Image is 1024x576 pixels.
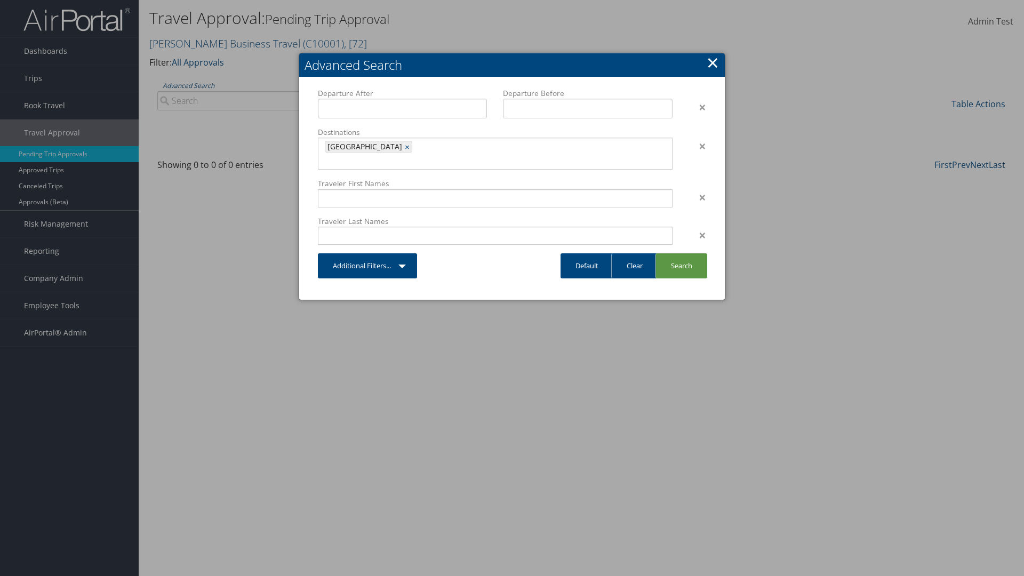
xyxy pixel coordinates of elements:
[611,253,658,278] a: Clear
[503,88,672,99] label: Departure Before
[561,253,613,278] a: Default
[318,253,417,278] a: Additional Filters...
[318,216,673,227] label: Traveler Last Names
[318,178,673,189] label: Traveler First Names
[325,141,402,152] span: [GEOGRAPHIC_DATA]
[681,140,714,153] div: ×
[707,52,719,73] a: Close
[318,127,673,138] label: Destinations
[405,141,412,152] a: ×
[681,101,714,114] div: ×
[681,191,714,204] div: ×
[299,53,725,77] h2: Advanced Search
[655,253,707,278] a: Search
[318,88,487,99] label: Departure After
[681,229,714,242] div: ×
